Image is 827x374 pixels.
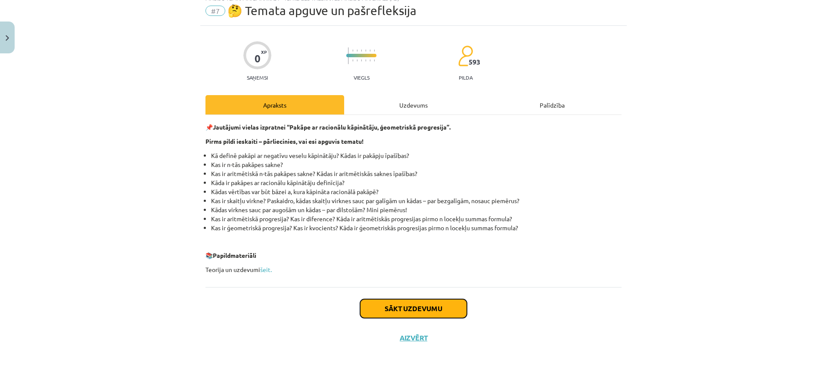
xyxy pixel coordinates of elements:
[348,47,349,64] img: icon-long-line-d9ea69661e0d244f92f715978eff75569469978d946b2353a9bb055b3ed8787d.svg
[211,223,622,232] li: Kas ir ģeometriskā progresija? Kas ir kvocients? Kāda ir ģeometriskās progresijas pirmo n locekļu...
[205,265,622,274] p: Teorija un uzdevumi
[6,35,9,41] img: icon-close-lesson-0947bae3869378f0d4975bcd49f059093ad1ed9edebbc8119c70593378902aed.svg
[483,95,622,114] div: Palīdzība
[458,45,473,67] img: students-c634bb4e5e11cddfef0936a35e636f08e4e9abd3cc4e673bd6f9a4125e45ecb1.svg
[374,59,375,62] img: icon-short-line-57e1e144782c952c97e751825c79c345078a6d821885a25fce030b3d8c18986b.svg
[205,123,622,132] p: 📌
[205,95,344,114] div: Apraksts
[227,3,417,18] span: 🤔 Temata apguve un pašrefleksija
[211,214,622,223] li: Kas ir aritmētiskā progresija? Kas ir diference? Kāda ir aritmētiskās progresijas pirmo n locekļu...
[354,74,370,80] p: Viegls
[205,251,622,260] p: 📚
[361,59,362,62] img: icon-short-line-57e1e144782c952c97e751825c79c345078a6d821885a25fce030b3d8c18986b.svg
[205,137,364,145] b: Pirms pildi ieskaiti – pārliecinies, vai esi apguvis tematu!
[260,266,272,273] a: šeit.
[211,187,622,196] li: Kādas vērtības var būt bāzei a, kura kāpināta racionālā pakāpē?
[211,169,622,178] li: Kas ir aritmētiskā n-tās pakāpes sakne? Kādas ir aritmētiskās saknes īpašības?
[352,49,353,52] img: icon-short-line-57e1e144782c952c97e751825c79c345078a6d821885a25fce030b3d8c18986b.svg
[365,49,366,52] img: icon-short-line-57e1e144782c952c97e751825c79c345078a6d821885a25fce030b3d8c18986b.svg
[344,95,483,114] div: Uzdevums
[352,59,353,62] img: icon-short-line-57e1e144782c952c97e751825c79c345078a6d821885a25fce030b3d8c18986b.svg
[360,299,467,318] button: Sākt uzdevumu
[243,74,271,80] p: Saņemsi
[211,205,622,214] li: Kādas virknes sauc par augošām un kādas – par dilstošām? Mini piemērus!
[255,53,261,65] div: 0
[211,178,622,187] li: Kāda ir pakāpes ar racionālu kāpinātāju definīcija?
[211,151,622,160] li: Kā definē pakāpi ar negatīvu veselu kāpinātāju? Kādas ir pakāpju īpašības?
[213,251,256,259] b: Papildmateriāli
[469,58,480,66] span: 593
[459,74,473,80] p: pilda
[205,6,225,16] span: #7
[213,123,451,131] b: Jautājumi vielas izpratnei “Pakāpe ar racionālu kāpinātāju, ģeometriskā progresija”.
[374,49,375,52] img: icon-short-line-57e1e144782c952c97e751825c79c345078a6d821885a25fce030b3d8c18986b.svg
[370,59,370,62] img: icon-short-line-57e1e144782c952c97e751825c79c345078a6d821885a25fce030b3d8c18986b.svg
[365,59,366,62] img: icon-short-line-57e1e144782c952c97e751825c79c345078a6d821885a25fce030b3d8c18986b.svg
[361,49,362,52] img: icon-short-line-57e1e144782c952c97e751825c79c345078a6d821885a25fce030b3d8c18986b.svg
[211,196,622,205] li: Kas ir skaitļu virkne? Paskaidro, kādas skaitļu virknes sauc par galīgām un kādas – par bezgalīgā...
[211,160,622,169] li: Kas ir n-tās pakāpes sakne?
[261,49,267,54] span: XP
[370,49,370,52] img: icon-short-line-57e1e144782c952c97e751825c79c345078a6d821885a25fce030b3d8c18986b.svg
[397,334,430,342] button: Aizvērt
